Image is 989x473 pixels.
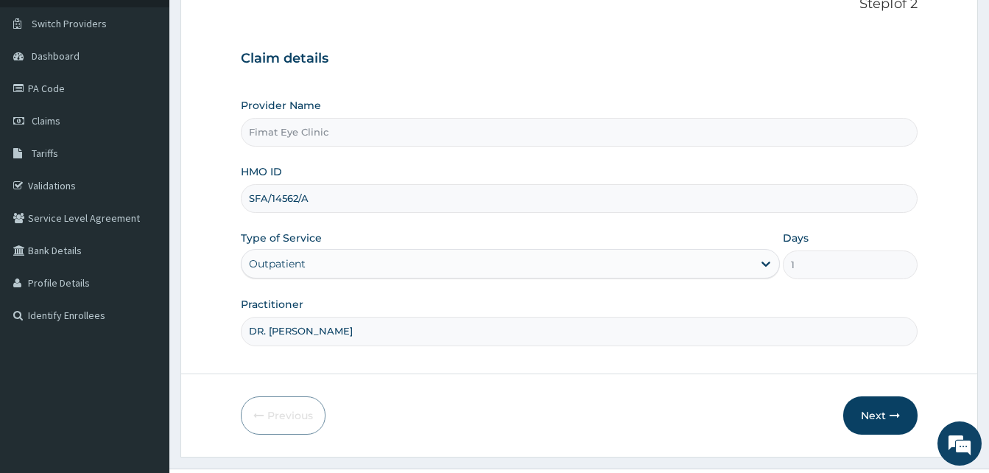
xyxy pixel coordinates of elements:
label: HMO ID [241,164,282,179]
h3: Claim details [241,51,918,67]
span: Claims [32,114,60,127]
textarea: Type your message and hit 'Enter' [7,316,281,368]
label: Provider Name [241,98,321,113]
span: We're online! [85,142,203,291]
input: Enter HMO ID [241,184,918,213]
button: Next [843,396,918,435]
input: Enter Name [241,317,918,346]
label: Days [783,231,809,245]
div: Chat with us now [77,83,247,102]
label: Practitioner [241,297,303,312]
label: Type of Service [241,231,322,245]
img: d_794563401_company_1708531726252_794563401 [27,74,60,111]
button: Previous [241,396,325,435]
span: Dashboard [32,49,80,63]
div: Minimize live chat window [242,7,277,43]
span: Tariffs [32,147,58,160]
span: Switch Providers [32,17,107,30]
div: Outpatient [249,256,306,271]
